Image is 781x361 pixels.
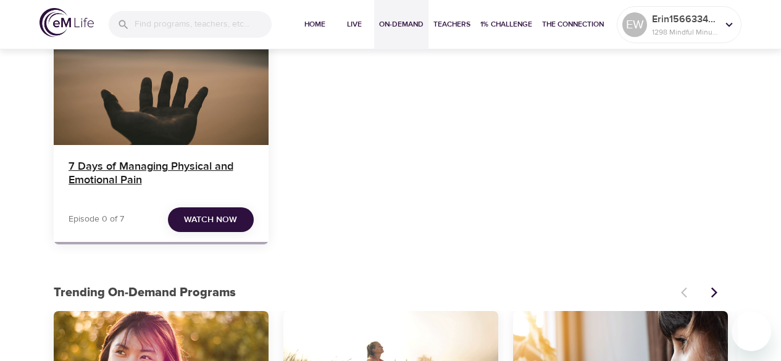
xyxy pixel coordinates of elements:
span: Teachers [433,18,470,31]
button: Next items [701,279,728,306]
p: Trending On-Demand Programs [54,283,674,302]
button: 7 Days of Managing Physical and Emotional Pain [54,24,269,145]
p: Episode 0 of 7 [69,213,124,226]
p: Erin1566334765 [652,12,717,27]
span: 1% Challenge [480,18,532,31]
p: 1298 Mindful Minutes [652,27,717,38]
span: On-Demand [379,18,424,31]
span: Watch Now [184,212,237,228]
span: Home [300,18,330,31]
h4: 7 Days of Managing Physical and Emotional Pain [69,160,254,189]
input: Find programs, teachers, etc... [135,11,272,38]
span: The Connection [542,18,604,31]
span: Live [340,18,369,31]
div: EW [622,12,647,37]
iframe: Button to launch messaging window [732,312,771,351]
img: logo [40,8,94,37]
button: Watch Now [168,207,254,233]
